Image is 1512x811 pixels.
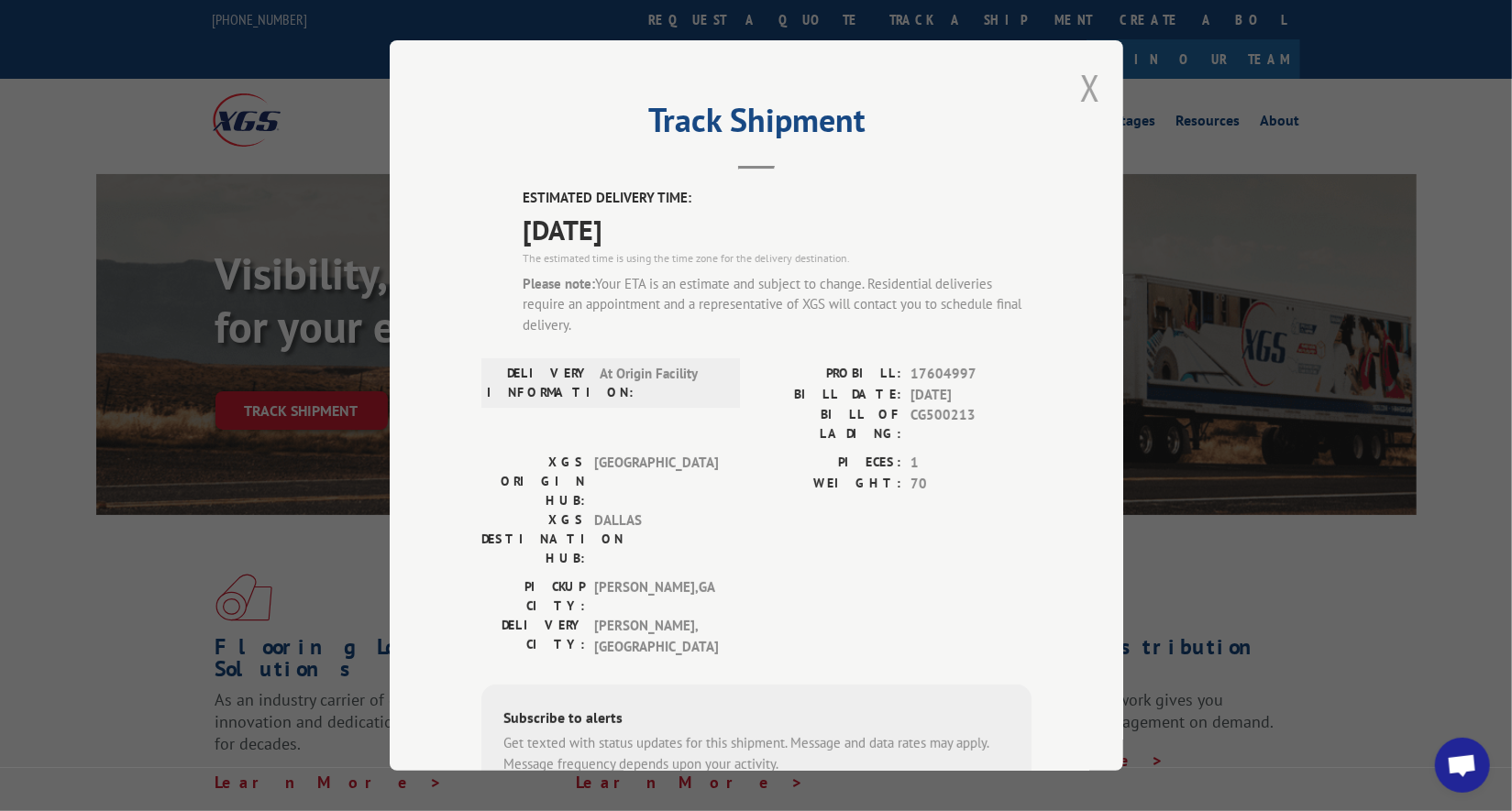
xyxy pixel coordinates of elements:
[911,364,1032,385] span: 17604997
[523,188,1032,209] label: ESTIMATED DELIVERY TIME:
[481,577,585,616] label: PICKUP CITY:
[487,364,590,402] label: DELIVERY INFORMATION:
[523,250,1032,267] div: The estimated time is using the time zone for the delivery destination.
[523,274,1032,336] div: Your ETA is an estimate and subject to change. Residential deliveries require an appointment and ...
[756,453,901,474] label: PIECES:
[594,510,718,568] span: DALLAS
[756,385,901,406] label: BILL DATE:
[503,733,1010,774] div: Get texted with status updates for this shipment. Message and data rates may apply. Message frequ...
[1080,63,1100,112] button: Close modal
[481,616,585,657] label: DELIVERY CITY:
[594,453,718,510] span: [GEOGRAPHIC_DATA]
[911,474,1032,495] span: 70
[756,364,901,385] label: PROBILL:
[756,474,901,495] label: WEIGHT:
[911,385,1032,406] span: [DATE]
[523,209,1032,250] span: [DATE]
[481,453,585,510] label: XGS ORIGIN HUB:
[600,364,723,402] span: At Origin Facility
[481,107,1032,142] h2: Track Shipment
[481,510,585,568] label: XGS DESTINATION HUB:
[911,405,1032,444] span: CG500213
[1435,738,1490,793] div: Open chat
[594,616,718,657] span: [PERSON_NAME] , [GEOGRAPHIC_DATA]
[756,405,901,444] label: BILL OF LADING:
[594,577,718,616] span: [PERSON_NAME] , GA
[503,707,1010,733] div: Subscribe to alerts
[911,453,1032,474] span: 1
[523,275,595,292] strong: Please note:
